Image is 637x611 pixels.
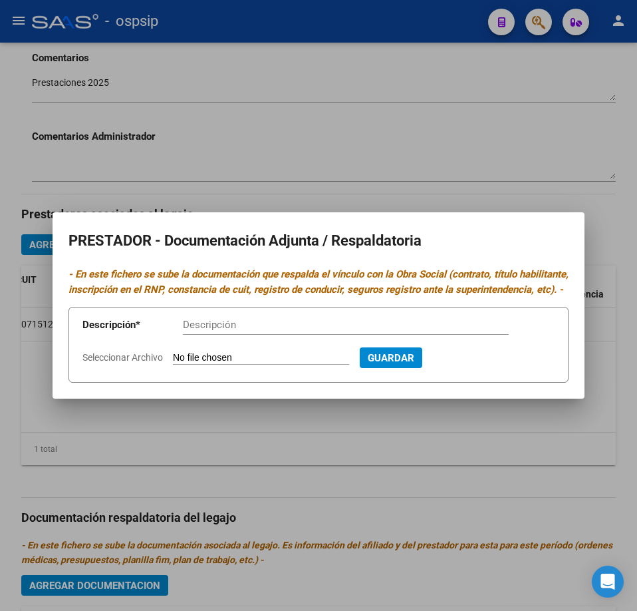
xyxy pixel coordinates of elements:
[82,352,163,363] span: Seleccionar Archivo
[360,347,422,368] button: Guardar
[592,566,624,598] div: Open Intercom Messenger
[368,352,414,364] span: Guardar
[82,317,183,333] p: Descripción
[68,268,569,296] i: - En este fichero se sube la documentación que respalda el vínculo con la Obra Social (contrato, ...
[68,228,569,254] h2: PRESTADOR - Documentación Adjunta / Respaldatoria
